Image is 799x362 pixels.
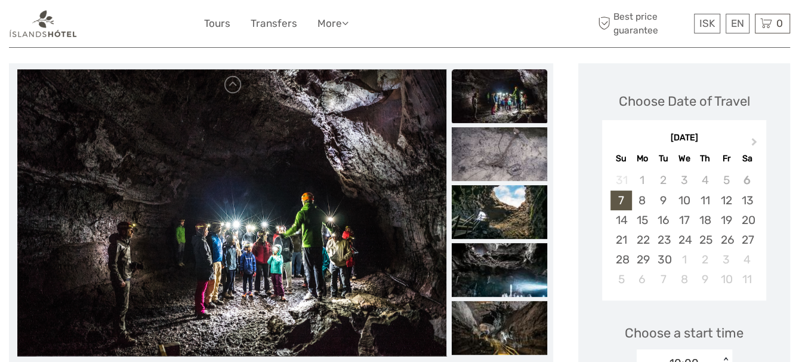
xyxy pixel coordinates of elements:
[674,230,695,250] div: Choose Wednesday, September 24th, 2025
[736,210,757,230] div: Choose Saturday, September 20th, 2025
[653,151,674,167] div: Tu
[653,250,674,269] div: Choose Tuesday, September 30th, 2025
[625,324,744,342] span: Choose a start time
[726,14,749,33] div: EN
[695,269,715,289] div: Choose Thursday, October 9th, 2025
[452,301,547,355] img: 298e028e648044d99ab06a337678710f_slider_thumbnail.jpeg
[452,69,547,123] img: 243275cbbb03444aa9b6f9008c7eb523_slider_thumbnail.jpeg
[674,250,695,269] div: Choose Wednesday, October 1st, 2025
[695,191,715,210] div: Choose Thursday, September 11th, 2025
[610,250,631,269] div: Choose Sunday, September 28th, 2025
[715,170,736,190] div: Not available Friday, September 5th, 2025
[610,269,631,289] div: Choose Sunday, October 5th, 2025
[746,135,765,154] button: Next Month
[695,170,715,190] div: Not available Thursday, September 4th, 2025
[452,185,547,239] img: 985b1baaa8f34bc8b7574ececeae9f0c_slider_thumbnail.jpeg
[715,191,736,210] div: Choose Friday, September 12th, 2025
[715,250,736,269] div: Choose Friday, October 3rd, 2025
[653,230,674,250] div: Choose Tuesday, September 23rd, 2025
[632,151,653,167] div: Mo
[632,191,653,210] div: Choose Monday, September 8th, 2025
[715,210,736,230] div: Choose Friday, September 19th, 2025
[736,230,757,250] div: Choose Saturday, September 27th, 2025
[653,170,674,190] div: Not available Tuesday, September 2nd, 2025
[775,17,785,29] span: 0
[653,269,674,289] div: Choose Tuesday, October 7th, 2025
[610,151,631,167] div: Su
[715,151,736,167] div: Fr
[674,191,695,210] div: Choose Wednesday, September 10th, 2025
[632,250,653,269] div: Choose Monday, September 29th, 2025
[632,230,653,250] div: Choose Monday, September 22nd, 2025
[452,243,547,297] img: 3882324a34094246a43824f5823403fa_slider_thumbnail.jpeg
[610,191,631,210] div: Choose Sunday, September 7th, 2025
[17,69,446,356] img: 243275cbbb03444aa9b6f9008c7eb523_main_slider.jpeg
[632,269,653,289] div: Choose Monday, October 6th, 2025
[699,17,715,29] span: ISK
[595,10,691,36] span: Best price guarantee
[610,210,631,230] div: Choose Sunday, September 14th, 2025
[317,15,348,32] a: More
[695,230,715,250] div: Choose Thursday, September 25th, 2025
[632,170,653,190] div: Not available Monday, September 1st, 2025
[251,15,297,32] a: Transfers
[452,127,547,181] img: 32e52d56475a491e864019319ecf310c_slider_thumbnail.jpeg
[17,21,135,30] p: We're away right now. Please check back later!
[602,132,766,145] div: [DATE]
[736,250,757,269] div: Choose Saturday, October 4th, 2025
[715,230,736,250] div: Choose Friday, September 26th, 2025
[137,19,152,33] button: Open LiveChat chat widget
[653,191,674,210] div: Choose Tuesday, September 9th, 2025
[736,191,757,210] div: Choose Saturday, September 13th, 2025
[695,210,715,230] div: Choose Thursday, September 18th, 2025
[653,210,674,230] div: Choose Tuesday, September 16th, 2025
[736,170,757,190] div: Not available Saturday, September 6th, 2025
[632,210,653,230] div: Choose Monday, September 15th, 2025
[610,230,631,250] div: Choose Sunday, September 21st, 2025
[619,92,750,111] div: Choose Date of Travel
[606,170,762,289] div: month 2025-09
[695,151,715,167] div: Th
[695,250,715,269] div: Choose Thursday, October 2nd, 2025
[736,151,757,167] div: Sa
[9,9,78,38] img: 1298-aa34540a-eaca-4c1b-b063-13e4b802c612_logo_small.png
[674,210,695,230] div: Choose Wednesday, September 17th, 2025
[674,151,695,167] div: We
[674,269,695,289] div: Choose Wednesday, October 8th, 2025
[715,269,736,289] div: Choose Friday, October 10th, 2025
[674,170,695,190] div: Not available Wednesday, September 3rd, 2025
[204,15,230,32] a: Tours
[736,269,757,289] div: Choose Saturday, October 11th, 2025
[610,170,631,190] div: Not available Sunday, August 31st, 2025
